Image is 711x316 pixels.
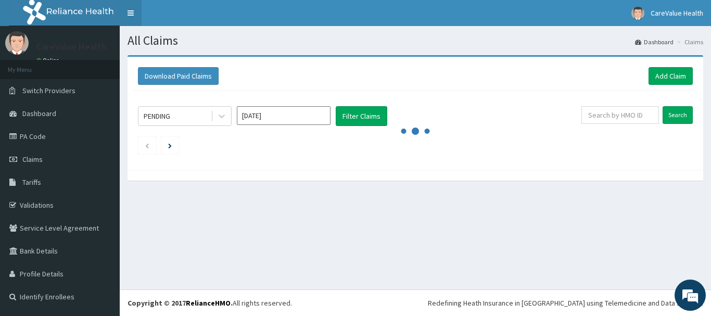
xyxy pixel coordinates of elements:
span: We're online! [60,93,144,198]
div: PENDING [144,111,170,121]
span: Switch Providers [22,86,75,95]
a: Dashboard [635,37,674,46]
a: Add Claim [649,67,693,85]
span: Tariffs [22,178,41,187]
a: Online [36,57,61,64]
input: Search by HMO ID [581,106,659,124]
a: RelianceHMO [186,298,231,308]
img: User Image [5,31,29,55]
div: Chat with us now [54,58,175,72]
strong: Copyright © 2017 . [128,298,233,308]
div: Redefining Heath Insurance in [GEOGRAPHIC_DATA] using Telemedicine and Data Science! [428,298,703,308]
textarea: Type your message and hit 'Enter' [5,208,198,244]
input: Search [663,106,693,124]
button: Download Paid Claims [138,67,219,85]
h1: All Claims [128,34,703,47]
p: CareValue Health [36,42,107,52]
footer: All rights reserved. [120,289,711,316]
span: Dashboard [22,109,56,118]
a: Next page [168,141,172,150]
img: User Image [631,7,644,20]
span: Claims [22,155,43,164]
button: Filter Claims [336,106,387,126]
a: Previous page [145,141,149,150]
span: CareValue Health [651,8,703,18]
div: Minimize live chat window [171,5,196,30]
svg: audio-loading [400,116,431,147]
img: d_794563401_company_1708531726252_794563401 [19,52,42,78]
input: Select Month and Year [237,106,331,125]
li: Claims [675,37,703,46]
